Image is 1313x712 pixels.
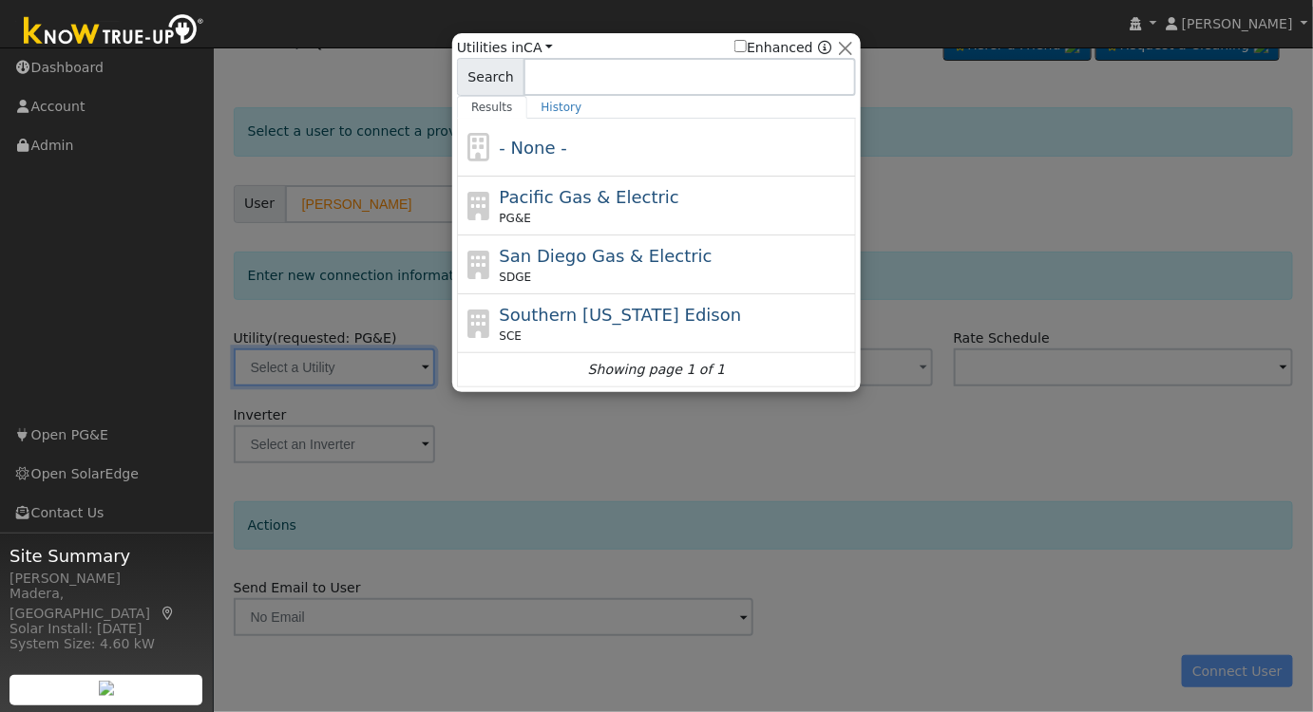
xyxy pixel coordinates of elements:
span: Search [457,58,524,96]
span: SDGE [500,269,532,286]
span: [PERSON_NAME] [1182,16,1293,31]
span: - None - [500,138,567,158]
img: retrieve [99,681,114,696]
a: History [527,96,597,119]
div: Madera, [GEOGRAPHIC_DATA] [10,584,203,624]
img: Know True-Up [14,10,214,53]
label: Enhanced [734,38,813,58]
span: Site Summary [10,543,203,569]
div: [PERSON_NAME] [10,569,203,589]
a: CA [523,40,553,55]
span: Southern [US_STATE] Edison [500,305,742,325]
input: Enhanced [734,40,747,52]
span: Show enhanced providers [734,38,831,58]
span: San Diego Gas & Electric [500,246,713,266]
span: Utilities in [457,38,553,58]
a: Map [160,606,177,621]
span: Pacific Gas & Electric [500,187,679,207]
a: Enhanced Providers [818,40,831,55]
div: System Size: 4.60 kW [10,634,203,654]
span: SCE [500,328,523,345]
i: Showing page 1 of 1 [588,360,725,380]
div: Solar Install: [DATE] [10,619,203,639]
span: PG&E [500,210,531,227]
a: Results [457,96,527,119]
